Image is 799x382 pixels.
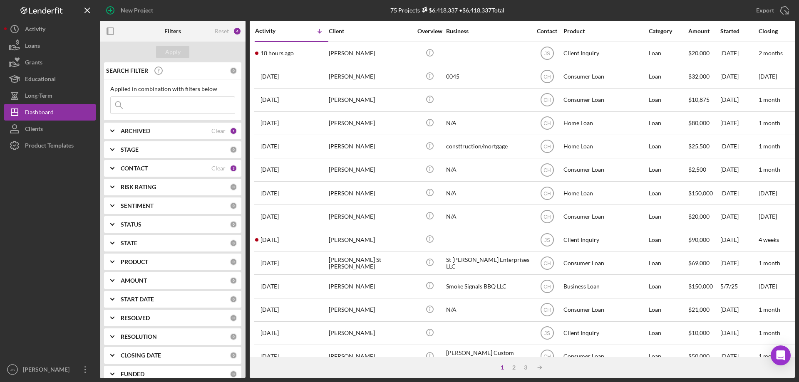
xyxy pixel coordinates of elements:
b: RISK RATING [121,184,156,190]
button: Export [748,2,795,19]
b: START DATE [121,296,154,303]
span: $2,500 [688,166,706,173]
div: Loan [649,205,687,227]
time: [DATE] [759,190,777,197]
text: JS [544,330,550,336]
div: 4 [233,27,241,35]
div: 0 [230,183,237,191]
div: consttruction/mortgage [446,136,529,158]
time: 2025-09-18 00:13 [261,260,279,266]
div: [PERSON_NAME] [329,229,412,251]
div: [PERSON_NAME] Custom Wood Creations LLC [446,345,529,367]
div: 5/7/25 [720,275,758,297]
b: FUNDED [121,371,144,377]
text: CH [543,167,551,173]
b: RESOLUTION [121,333,157,340]
button: New Project [100,2,161,19]
span: $80,000 [688,119,710,126]
text: CH [543,74,551,80]
text: CH [543,260,551,266]
div: [DATE] [720,66,758,88]
span: $25,500 [688,143,710,150]
span: $10,875 [688,96,710,103]
time: 2025-09-16 21:04 [261,283,279,290]
div: [DATE] [720,182,758,204]
time: 1 month [759,143,780,150]
b: SEARCH FILTER [106,67,148,74]
time: [DATE] [759,213,777,220]
div: 75 Projects • $6,418,337 Total [390,7,504,14]
b: CLOSING DATE [121,352,161,359]
div: Business [446,28,529,35]
div: N/A [446,159,529,181]
div: [PERSON_NAME] [329,205,412,227]
time: 2025-09-19 01:51 [261,166,279,173]
div: Loan [649,136,687,158]
div: [DATE] [720,205,758,227]
div: [PERSON_NAME] [21,361,75,380]
div: Dashboard [25,104,54,123]
div: 0 [230,221,237,228]
div: Consumer Loan [563,89,647,111]
div: Clear [211,165,226,172]
div: Home Loan [563,136,647,158]
div: Consumer Loan [563,159,647,181]
span: $20,000 [688,213,710,220]
b: STATUS [121,221,141,228]
time: 1 month [759,96,780,103]
div: [DATE] [720,112,758,134]
div: N/A [446,299,529,321]
div: 0 [230,296,237,303]
span: $32,000 [688,73,710,80]
div: Product [563,28,647,35]
text: CH [543,354,551,360]
div: Loan [649,89,687,111]
time: 1 month [759,119,780,126]
div: Loan [649,182,687,204]
div: Activity [25,21,45,39]
div: [PERSON_NAME] [329,66,412,88]
time: 2025-09-12 16:04 [261,353,279,360]
div: [PERSON_NAME] [329,89,412,111]
button: Product Templates [4,137,96,154]
time: [DATE] [759,73,777,80]
button: Dashboard [4,104,96,121]
div: Activity [255,27,292,34]
span: $150,000 [688,283,713,290]
div: Loan [649,322,687,344]
div: [PERSON_NAME] [329,42,412,64]
div: Consumer Loan [563,205,647,227]
button: JS[PERSON_NAME] [4,361,96,378]
div: Started [720,28,758,35]
b: SENTIMENT [121,202,154,209]
div: Loans [25,37,40,56]
b: Filters [164,28,181,35]
div: [PERSON_NAME] [329,112,412,134]
time: 4 weeks [759,236,779,243]
div: N/A [446,205,529,227]
div: Loan [649,229,687,251]
div: 0 [230,370,237,378]
div: [PERSON_NAME] [329,275,412,297]
time: 2025-09-19 18:20 [261,143,279,150]
text: CH [543,144,551,150]
div: Loan [649,112,687,134]
div: Contact [531,28,563,35]
div: [PERSON_NAME] [329,159,412,181]
span: $69,000 [688,259,710,266]
div: [DATE] [720,159,758,181]
text: CH [543,190,551,196]
div: Grants [25,54,42,73]
button: Loans [4,37,96,54]
time: [DATE] [759,283,777,290]
button: Educational [4,71,96,87]
div: Educational [25,71,56,89]
b: STATE [121,240,137,246]
div: Consumer Loan [563,345,647,367]
text: JS [544,51,550,57]
b: CONTACT [121,165,148,172]
time: 2 months [759,49,783,57]
div: 0 [230,146,237,153]
div: [DATE] [720,89,758,111]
